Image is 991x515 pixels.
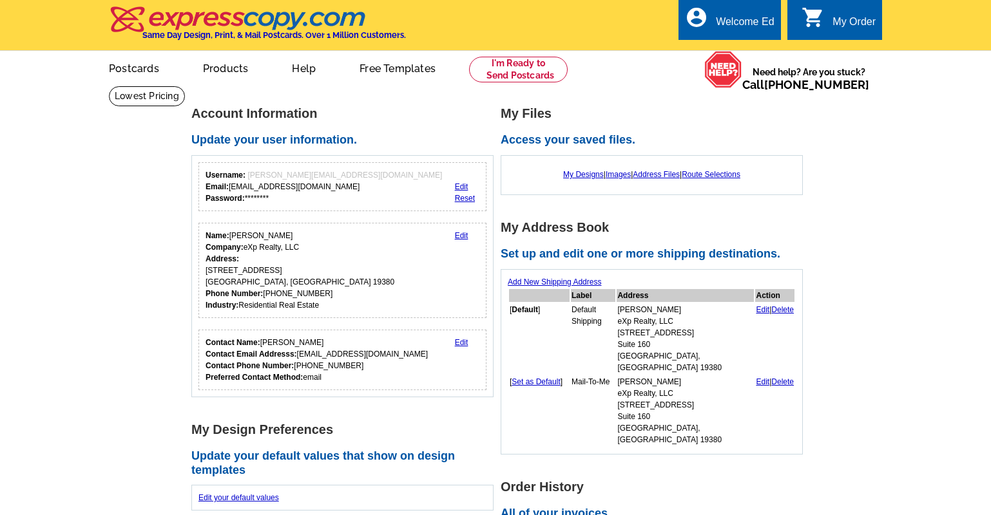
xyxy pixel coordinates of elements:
[206,350,297,359] strong: Contact Email Addresss:
[771,377,794,386] a: Delete
[571,289,615,302] th: Label
[198,223,486,318] div: Your personal details.
[755,303,794,374] td: |
[206,230,394,311] div: [PERSON_NAME] eXp Realty, LLC [STREET_ADDRESS] [GEOGRAPHIC_DATA], [GEOGRAPHIC_DATA] 19380 [PHONE_...
[742,66,876,91] span: Need help? Are you stuck?
[198,162,486,211] div: Your login information.
[682,170,740,179] a: Route Selections
[802,14,876,30] a: shopping_cart My Order
[206,301,238,310] strong: Industry:
[606,170,631,179] a: Images
[756,305,769,314] a: Edit
[755,289,794,302] th: Action
[508,162,796,187] div: | | |
[198,493,279,502] a: Edit your default values
[764,78,869,91] a: [PHONE_NUMBER]
[509,303,570,374] td: [ ]
[206,289,263,298] strong: Phone Number:
[206,338,260,347] strong: Contact Name:
[206,254,239,263] strong: Address:
[501,247,810,261] h2: Set up and edit one or more shipping destinations.
[182,52,269,82] a: Products
[512,377,560,386] a: Set as Default
[455,194,475,203] a: Reset
[685,6,708,29] i: account_circle
[771,305,794,314] a: Delete
[501,133,810,147] h2: Access your saved files.
[617,303,754,374] td: [PERSON_NAME] eXp Realty, LLC [STREET_ADDRESS] Suite 160 [GEOGRAPHIC_DATA], [GEOGRAPHIC_DATA] 19380
[339,52,456,82] a: Free Templates
[501,480,810,494] h1: Order History
[617,375,754,446] td: [PERSON_NAME] eXp Realty, LLC [STREET_ADDRESS] Suite 160 [GEOGRAPHIC_DATA], [GEOGRAPHIC_DATA] 19380
[716,16,774,34] div: Welcome Ed
[206,243,244,252] strong: Company:
[271,52,336,82] a: Help
[617,289,754,302] th: Address
[191,449,501,477] h2: Update your default values that show on design templates
[571,375,615,446] td: Mail-To-Me
[508,277,601,286] a: Add New Shipping Address
[455,338,468,347] a: Edit
[191,133,501,147] h2: Update your user information.
[571,303,615,374] td: Default Shipping
[802,6,825,29] i: shopping_cart
[206,373,303,382] strong: Preferred Contact Method:
[563,170,604,179] a: My Designs
[206,337,428,383] div: [PERSON_NAME] [EMAIL_ADDRESS][DOMAIN_NAME] [PHONE_NUMBER] email
[704,51,742,88] img: help
[109,15,406,40] a: Same Day Design, Print, & Mail Postcards. Over 1 Million Customers.
[501,221,810,234] h1: My Address Book
[206,361,294,370] strong: Contact Phone Number:
[633,170,680,179] a: Address Files
[142,30,406,40] h4: Same Day Design, Print, & Mail Postcards. Over 1 Million Customers.
[512,305,538,314] b: Default
[755,375,794,446] td: |
[247,171,442,180] span: [PERSON_NAME][EMAIL_ADDRESS][DOMAIN_NAME]
[191,107,501,120] h1: Account Information
[206,182,229,191] strong: Email:
[206,231,229,240] strong: Name:
[832,16,876,34] div: My Order
[756,377,769,386] a: Edit
[455,231,468,240] a: Edit
[509,375,570,446] td: [ ]
[191,423,501,436] h1: My Design Preferences
[455,182,468,191] a: Edit
[501,107,810,120] h1: My Files
[206,171,245,180] strong: Username:
[206,194,245,203] strong: Password:
[198,330,486,390] div: Who should we contact regarding order issues?
[88,52,180,82] a: Postcards
[742,78,869,91] span: Call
